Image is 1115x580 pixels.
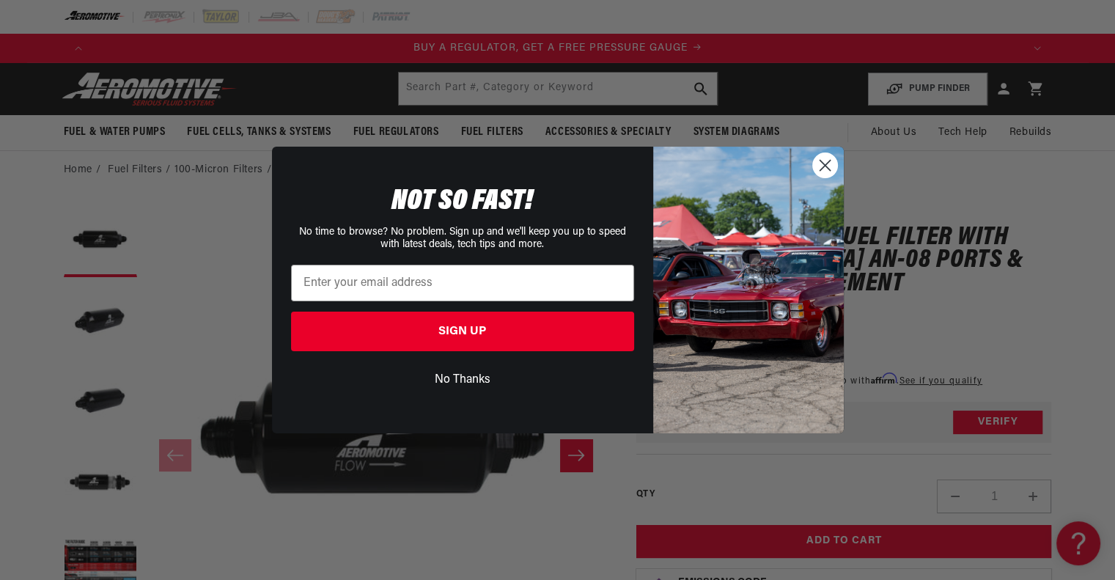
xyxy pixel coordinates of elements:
input: Enter your email address [291,265,634,301]
button: SIGN UP [291,312,634,351]
button: No Thanks [291,366,634,394]
span: NOT SO FAST! [391,187,533,216]
img: 85cdd541-2605-488b-b08c-a5ee7b438a35.jpeg [653,147,844,433]
span: No time to browse? No problem. Sign up and we'll keep you up to speed with latest deals, tech tip... [299,227,626,250]
button: Close dialog [812,153,838,178]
